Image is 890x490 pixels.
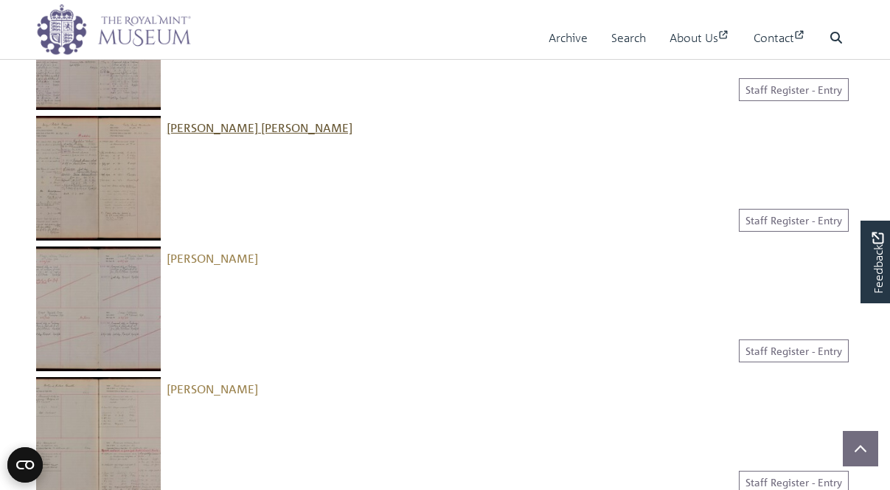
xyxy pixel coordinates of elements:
[670,17,730,59] a: About Us
[739,339,849,362] a: Staff Register - Entry
[739,209,849,232] a: Staff Register - Entry
[167,382,258,396] a: [PERSON_NAME]
[167,251,258,266] a: [PERSON_NAME]
[843,431,878,466] button: Scroll to top
[754,17,806,59] a: Contact
[167,120,352,135] a: [PERSON_NAME] [PERSON_NAME]
[739,78,849,101] a: Staff Register - Entry
[7,447,43,483] button: Open CMP widget
[869,232,886,293] span: Feedback
[36,4,191,55] img: logo_wide.png
[611,17,646,59] a: Search
[861,221,890,303] a: Would you like to provide feedback?
[36,116,161,241] img: Emily Sarah MacDonald
[549,17,588,59] a: Archive
[36,246,161,371] img: Ernest Reginald Cruse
